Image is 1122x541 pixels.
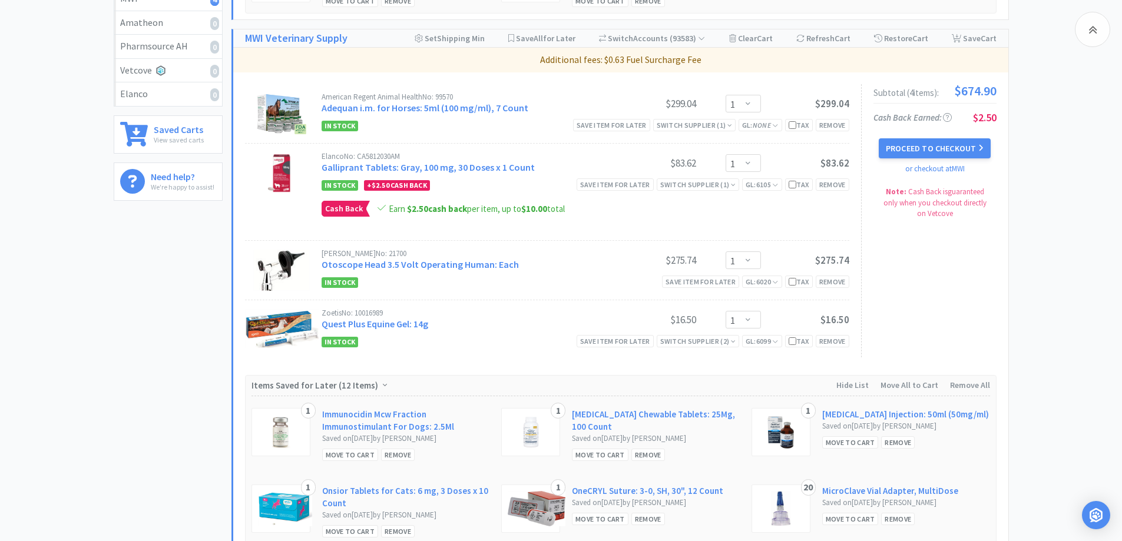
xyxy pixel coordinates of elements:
img: 7218cf7cd6f94b9883497fac1bbbef12_273361.png [253,250,309,291]
a: Saved CartsView saved carts [114,115,223,154]
span: Set [425,33,437,44]
span: Cart [981,33,997,44]
div: Move to Cart [322,525,379,537]
div: 1 [551,403,565,419]
div: Saved on [DATE] by [PERSON_NAME] [572,497,740,509]
div: 1 [551,479,565,496]
span: GL: 6020 [746,277,779,286]
div: Move to Cart [822,436,879,449]
div: Zoetis No: 10016989 [322,309,608,317]
div: Remove [381,525,415,537]
div: Remove [631,513,665,525]
img: 203b4f190c8e43b189b683506eac0810_6908.png [508,491,565,526]
div: $299.04 [608,97,696,111]
span: $275.74 [815,254,849,267]
a: [MEDICAL_DATA] Injection: 50ml (50mg/ml) [822,408,989,420]
a: Adequan i.m. for Horses: 5ml (100 mg/ml), 7 Count [322,102,528,114]
span: $2.50 [973,111,997,124]
div: Saved on [DATE] by [PERSON_NAME] [822,420,990,433]
button: Proceed to Checkout [879,138,991,158]
img: 46c7adf86125413ea94bcf3ac1dda1ca_538690.png [521,414,541,450]
span: $2.50 [372,181,389,190]
img: 077a1c0ae645428e9485c90d8aa872ee_18303.png [771,491,791,526]
a: OneCRYL Suture: 3-0, SH, 30", 12 Count [572,484,723,497]
img: bca28a9e5f8c483784fa7a5577a2b30b_209217.png [766,414,796,450]
div: Move to Cart [572,449,628,461]
img: 7f02e02dc30442ecb2e4384b6a47abab_149906.png [258,491,312,526]
div: Tax [789,120,809,131]
div: Save item for later [662,276,739,288]
span: Cart [912,33,928,44]
a: Quest Plus Equine Gel: 14g [322,318,428,330]
div: Vetcove [120,63,216,78]
span: In Stock [322,121,358,131]
img: 9ddb80fea1134d5ea9dd709a7804c855_6244.png [270,414,291,450]
span: Switch [608,33,633,44]
strong: cash back [407,203,467,214]
span: GL: [742,121,779,130]
span: $674.90 [954,84,997,97]
span: ( 93583 ) [668,33,705,44]
a: Amatheon0 [114,11,222,35]
span: Cart [835,33,850,44]
div: Remove [381,449,415,461]
div: Remove [816,335,849,347]
div: Clear [729,29,773,47]
div: Tax [789,276,809,287]
span: Cash Back [322,201,366,216]
div: Move to Cart [322,449,379,461]
span: Hide List [836,380,869,390]
span: $299.04 [815,97,849,110]
div: Remove [816,178,849,191]
span: In Stock [322,277,358,288]
div: Switch Supplier ( 1 ) [657,120,732,131]
img: 04b8147645a7437b818413a77cf4cb66_207053.png [261,152,302,194]
div: $16.50 [608,313,696,327]
div: Save item for later [577,335,654,347]
span: Cash Back Earned : [873,112,952,123]
span: $16.50 [820,313,849,326]
div: $275.74 [608,253,696,267]
span: GL: 6099 [746,337,779,346]
div: Switch Supplier ( 2 ) [660,336,736,347]
span: GL: 6105 [746,180,779,189]
div: Remove [816,119,849,131]
div: 1 [301,479,316,496]
div: Elanco No: CA5812030AM [322,152,608,160]
span: Items Saved for Later ( ) [251,380,381,391]
div: Saved on [DATE] by [PERSON_NAME] [572,433,740,445]
h6: Need help? [151,169,214,181]
i: 0 [210,17,219,30]
p: Additional fees: $0.63 Fuel Surcharge Fee [238,52,1004,68]
a: or checkout at MWI [905,164,965,174]
a: Onsior Tablets for Cats: 6 mg, 3 Doses x 10 Count [322,484,490,509]
div: 1 [801,403,816,419]
a: MicroClave Vial Adapter, MultiDose [822,484,958,497]
p: View saved carts [154,134,204,145]
div: [PERSON_NAME] No: 21700 [322,250,608,257]
i: 0 [210,88,219,101]
a: MWI Veterinary Supply [245,30,347,47]
div: + Cash Back [364,180,430,191]
a: Pharmsource AH0 [114,35,222,59]
span: Remove All [950,380,990,390]
img: 98f4c47e20fc4beea16dbcddfffd832f_413332.png [257,93,306,134]
div: Restore [874,29,928,47]
div: Move to Cart [822,513,879,525]
span: Save for Later [516,33,575,44]
div: Move to Cart [572,513,628,525]
div: Refresh [796,29,850,47]
a: Vetcove0 [114,59,222,83]
div: 20 [801,479,816,496]
div: Pharmsource AH [120,39,216,54]
div: Accounts [599,29,706,47]
div: $83.62 [608,156,696,170]
div: Tax [789,336,809,347]
div: Shipping Min [415,29,485,47]
div: Switch Supplier ( 1 ) [660,179,736,190]
div: Open Intercom Messenger [1082,501,1110,529]
div: Saved on [DATE] by [PERSON_NAME] [322,509,490,522]
div: Save item for later [573,119,650,131]
h6: Saved Carts [154,122,204,134]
